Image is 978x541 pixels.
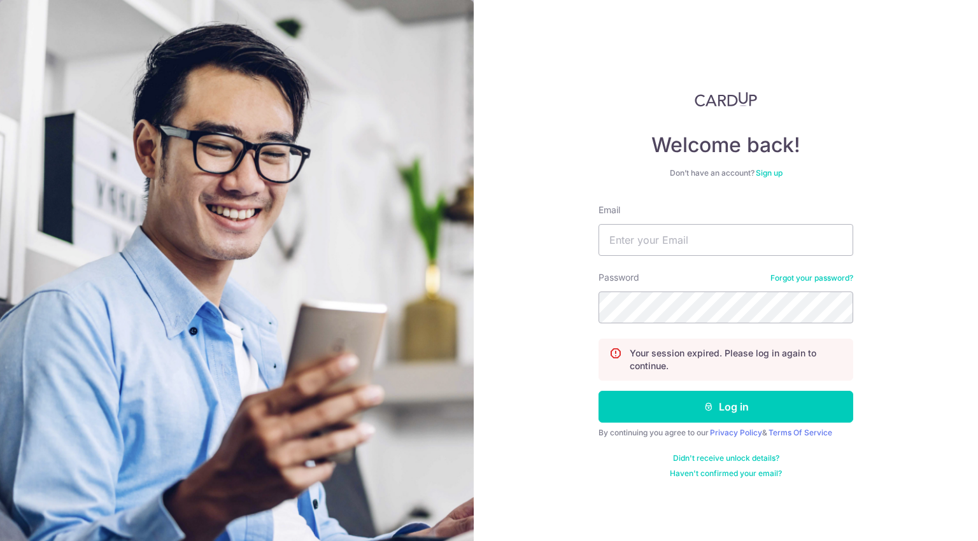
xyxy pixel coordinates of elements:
[599,224,853,256] input: Enter your Email
[770,273,853,283] a: Forgot your password?
[710,428,762,437] a: Privacy Policy
[670,468,782,479] a: Haven't confirmed your email?
[599,428,853,438] div: By continuing you agree to our &
[599,204,620,216] label: Email
[630,347,842,372] p: Your session expired. Please log in again to continue.
[673,453,779,463] a: Didn't receive unlock details?
[756,168,783,178] a: Sign up
[695,92,757,107] img: CardUp Logo
[599,391,853,423] button: Log in
[599,271,639,284] label: Password
[769,428,832,437] a: Terms Of Service
[599,132,853,158] h4: Welcome back!
[599,168,853,178] div: Don’t have an account?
